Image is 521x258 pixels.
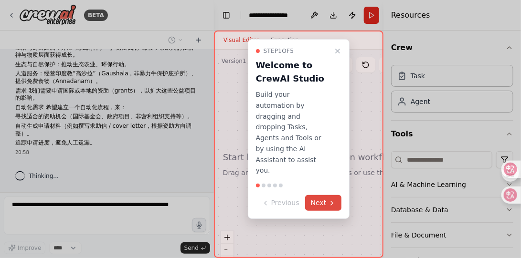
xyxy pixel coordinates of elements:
[256,59,330,85] h3: Welcome to CrewAI Studio
[256,89,330,176] p: Build your automation by dragging and dropping Tasks, Agents and Tools or by using the AI Assista...
[305,195,342,211] button: Next
[256,195,305,211] button: Previous
[332,45,343,57] button: Close walkthrough
[220,9,233,22] button: Hide left sidebar
[264,47,294,55] span: Step 1 of 5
